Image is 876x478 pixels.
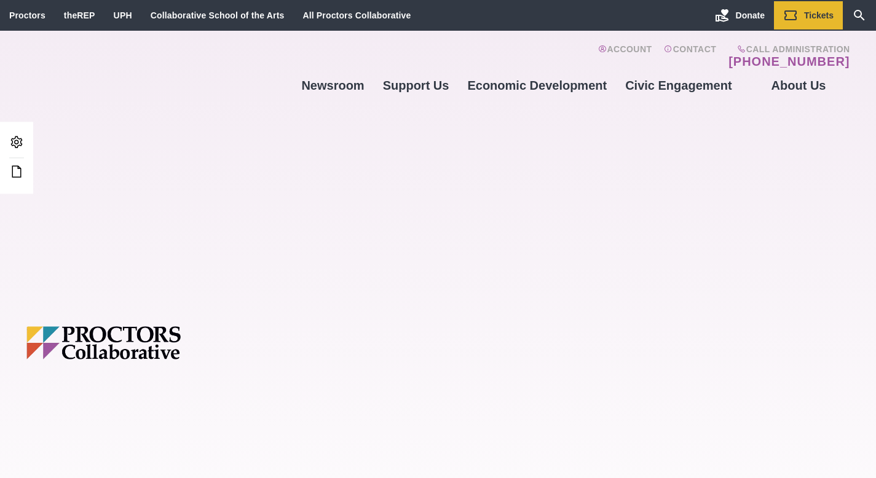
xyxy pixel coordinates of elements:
[774,1,843,29] a: Tickets
[64,10,95,20] a: theREP
[114,10,132,20] a: UPH
[9,10,45,20] a: Proctors
[151,10,285,20] a: Collaborative School of the Arts
[843,1,876,29] a: Search
[616,69,741,102] a: Civic Engagement
[6,131,27,154] a: Admin Area
[458,69,616,102] a: Economic Development
[302,10,411,20] a: All Proctors Collaborative
[6,161,27,184] a: Edit this Post/Page
[706,1,774,29] a: Donate
[374,69,459,102] a: Support Us
[292,69,373,102] a: Newsroom
[725,44,850,54] span: Call Administration
[26,326,275,359] img: Proctors logo
[664,44,716,69] a: Contact
[598,44,652,69] a: Account
[741,69,856,102] a: About Us
[728,54,850,69] a: [PHONE_NUMBER]
[736,10,765,20] span: Donate
[804,10,834,20] span: Tickets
